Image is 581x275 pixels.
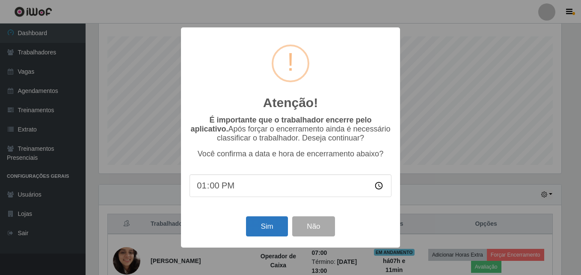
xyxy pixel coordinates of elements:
button: Não [292,216,335,236]
p: Após forçar o encerramento ainda é necessário classificar o trabalhador. Deseja continuar? [190,116,391,143]
h2: Atenção! [263,95,318,111]
b: É importante que o trabalhador encerre pelo aplicativo. [190,116,371,133]
p: Você confirma a data e hora de encerramento abaixo? [190,149,391,158]
button: Sim [246,216,288,236]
